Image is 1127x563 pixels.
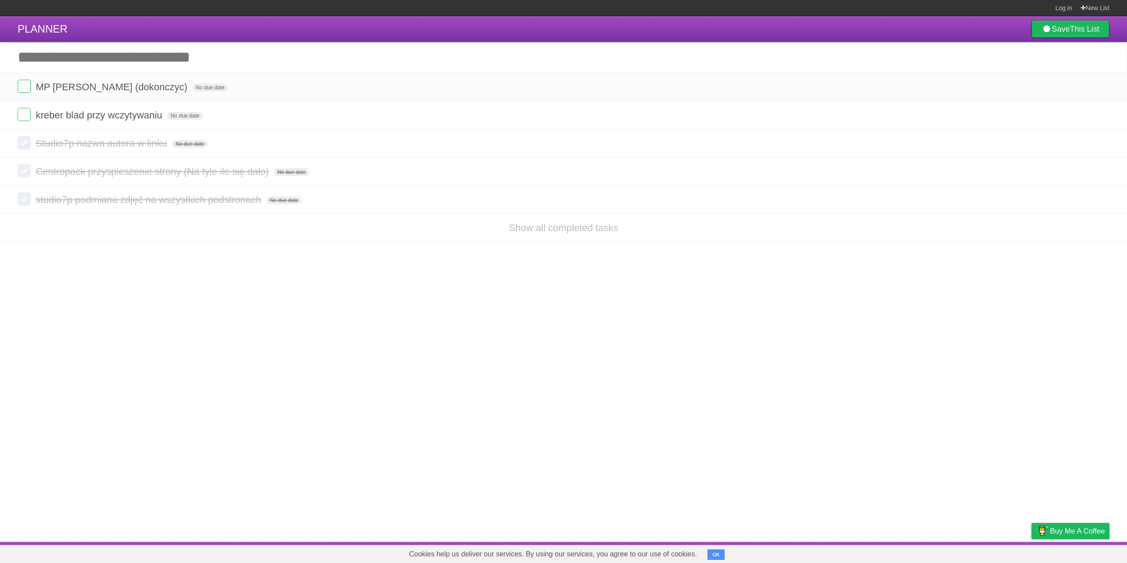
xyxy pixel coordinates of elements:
span: studio7p podmiana zdjęć na wszystkich podstronach [36,194,263,205]
img: Buy me a coffee [1036,523,1048,538]
span: Studio7p nazwa autora w linku [36,138,169,149]
span: Buy me a coffee [1050,523,1105,539]
b: This List [1070,25,1099,33]
label: Done [18,136,31,149]
span: No due date [274,168,309,176]
span: Cookies help us deliver our services. By using our services, you agree to our use of cookies. [400,545,706,563]
span: No due date [172,140,208,148]
a: About [914,544,933,561]
button: OK [707,549,725,560]
label: Done [18,108,31,121]
a: SaveThis List [1031,20,1109,38]
a: Buy me a coffee [1031,523,1109,539]
label: Done [18,192,31,206]
span: PLANNER [18,23,67,35]
label: Done [18,80,31,93]
span: MP [PERSON_NAME] (dokonczyc) [36,81,189,92]
span: No due date [192,84,228,92]
span: No due date [167,112,203,120]
span: No due date [266,196,302,204]
span: kreber blad przy wczytywaniu [36,110,164,121]
a: Privacy [1020,544,1043,561]
label: Done [18,164,31,177]
a: Terms [990,544,1009,561]
span: Centropack przyspieszenie strony (Na tyle ile się dało) [36,166,271,177]
a: Show all completed tasks [509,222,618,233]
a: Suggest a feature [1054,544,1109,561]
a: Developers [943,544,979,561]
